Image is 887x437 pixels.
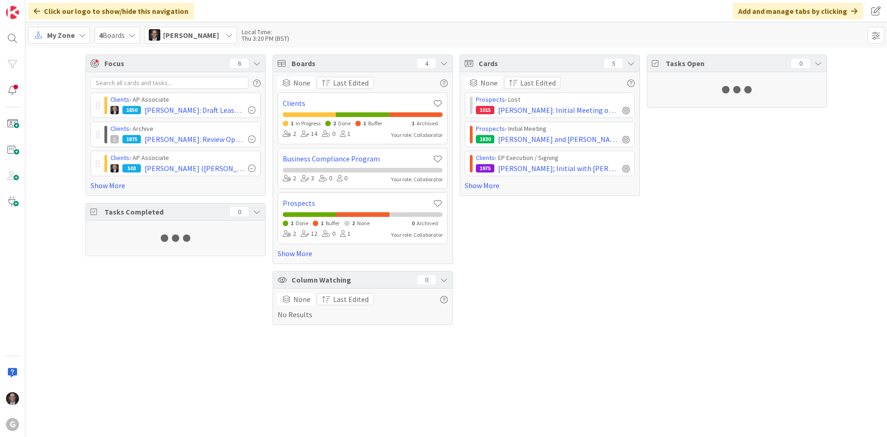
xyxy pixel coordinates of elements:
[417,220,438,227] span: Archived
[291,220,293,227] span: 1
[417,120,438,127] span: Archived
[296,220,308,227] span: Done
[357,220,370,227] span: None
[145,134,244,145] span: [PERSON_NAME]: Review Operating Agreements [PERSON_NAME]
[301,129,317,139] div: 14
[91,180,261,191] a: Show More
[293,77,310,88] span: None
[283,129,296,139] div: 2
[163,30,219,41] span: [PERSON_NAME]
[333,120,336,127] span: 2
[293,294,310,305] span: None
[110,164,119,172] img: BG
[283,98,433,109] a: Clients
[110,106,119,114] img: BG
[340,129,351,139] div: 1
[301,229,317,239] div: 12
[733,3,863,19] div: Add and manage tabs by clicking
[6,6,19,19] img: Visit kanbanzone.com
[476,124,630,134] div: › Initial Meeting
[283,153,433,164] a: Business Compliance Program
[479,58,600,69] span: Cards
[476,106,494,114] div: 1015
[480,77,498,88] span: None
[283,229,296,239] div: 2
[145,105,244,116] span: [PERSON_NAME]: Draft Leases [PERSON_NAME]
[340,229,351,239] div: 1
[104,206,225,217] span: Tasks Completed
[110,95,129,104] a: Clients
[391,131,443,139] div: Your role: Collaborator
[322,229,335,239] div: 0
[321,220,323,227] span: 1
[317,77,374,89] button: Last Edited
[338,120,351,127] span: Done
[498,105,619,116] span: [PERSON_NAME]: Initial Meeting on TBD with [PERSON_NAME]
[317,293,374,305] button: Last Edited
[498,134,619,145] span: [PERSON_NAME] and [PERSON_NAME]: Initial Meeting on 5/9 with [PERSON_NAME]
[337,173,347,184] div: 0
[292,274,413,285] span: Column Watching
[91,77,249,89] input: Search all cards and tasks...
[110,154,129,162] a: Clients
[333,294,369,305] span: Last Edited
[791,59,810,68] div: 0
[322,129,335,139] div: 0
[122,135,141,143] div: 1875
[6,392,19,405] img: JT
[278,248,448,259] a: Show More
[104,58,223,69] span: Focus
[520,77,556,88] span: Last Edited
[476,95,505,104] a: Prospects
[363,120,366,127] span: 1
[412,220,414,227] span: 0
[110,124,255,134] div: › Archive
[476,135,494,143] div: 1830
[110,153,255,163] div: › AP Associate
[352,220,355,227] span: 2
[412,120,414,127] span: 1
[145,163,244,174] span: [PERSON_NAME] ([PERSON_NAME]) Meeting on [DATE] with [PERSON_NAME]/ LMPS Meeting 5/6
[476,154,495,162] a: Clients
[242,29,289,35] div: Local Time:
[122,164,141,172] div: 503
[110,124,129,133] a: Clients
[99,30,125,41] span: Boards
[465,180,635,191] a: Show More
[292,58,413,69] span: Boards
[319,173,332,184] div: 0
[47,30,75,41] span: My Zone
[476,153,630,163] div: › EP Execution / Signing
[6,418,19,431] div: G
[476,164,494,172] div: 1975
[110,95,255,105] div: › AP Associate
[476,95,630,105] div: › Lost
[604,59,623,68] div: 5
[99,31,103,40] b: 4
[122,106,141,114] div: 1850
[283,197,433,209] a: Prospects
[283,173,296,184] div: 2
[230,207,249,216] div: 0
[498,163,619,174] span: [PERSON_NAME]; Initial with [PERSON_NAME] on 6/10; Design Meeting 6/10; Draft Review: 6/23; Signi...
[333,77,369,88] span: Last Edited
[230,59,249,68] div: 6
[391,231,443,239] div: Your role: Collaborator
[291,120,293,127] span: 1
[149,29,160,41] img: JT
[242,35,289,42] div: Thu 3:20 PM (BST)
[278,293,448,320] div: No Results
[391,175,443,184] div: Your role: Collaborator
[476,124,505,133] a: Prospects
[504,77,561,89] button: Last Edited
[368,120,382,127] span: Buffer
[296,120,321,127] span: In Progress
[28,3,194,19] div: Click our logo to show/hide this navigation
[666,58,787,69] span: Tasks Open
[326,220,340,227] span: Buffer
[417,275,436,284] div: 0
[417,59,436,68] div: 4
[301,173,314,184] div: 3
